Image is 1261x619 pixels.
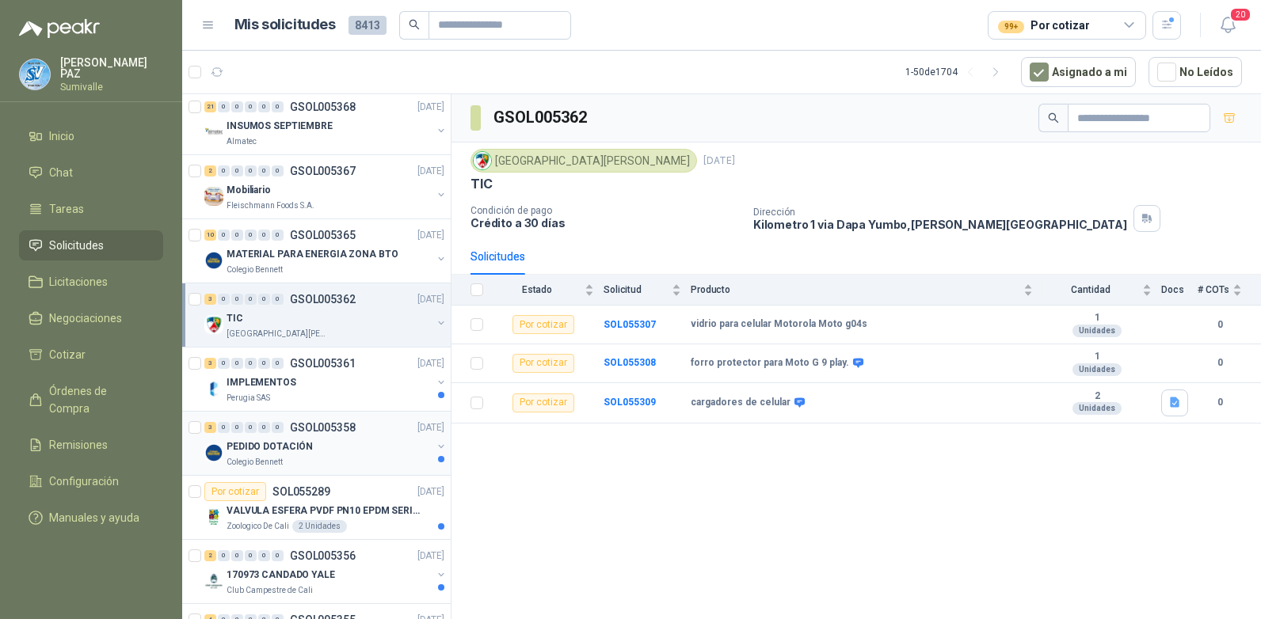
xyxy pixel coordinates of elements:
div: 0 [218,550,230,561]
img: Company Logo [204,251,223,270]
div: 0 [245,230,257,241]
p: INSUMOS SEPTIEMBRE [227,119,333,134]
a: 3 0 0 0 0 0 GSOL005362[DATE] Company LogoTIC[GEOGRAPHIC_DATA][PERSON_NAME] [204,290,448,340]
div: 0 [245,294,257,305]
div: 21 [204,101,216,112]
div: 3 [204,422,216,433]
p: Club Campestre de Cali [227,584,313,597]
b: SOL055307 [604,319,656,330]
span: Solicitud [604,284,669,295]
span: Estado [493,284,581,295]
p: Perugia SAS [227,392,270,404]
a: SOL055308 [604,357,656,368]
p: GSOL005361 [290,358,356,369]
p: [PERSON_NAME] PAZ [60,57,163,79]
span: Negociaciones [49,309,122,327]
div: 0 [245,165,257,177]
p: Crédito a 30 días [470,216,741,230]
a: Tareas [19,194,163,224]
div: 2 [204,550,216,561]
div: 99+ [998,21,1024,33]
a: Cotizar [19,340,163,370]
h3: GSOL005362 [493,105,589,130]
p: Condición de pago [470,205,741,216]
div: 0 [258,101,270,112]
a: SOL055309 [604,397,656,408]
div: 0 [231,422,243,433]
p: GSOL005358 [290,422,356,433]
div: Por cotizar [512,354,574,373]
div: Por cotizar [998,17,1089,34]
button: No Leídos [1149,57,1242,87]
div: 0 [272,422,284,433]
div: 0 [231,550,243,561]
div: Unidades [1072,325,1122,337]
div: [GEOGRAPHIC_DATA][PERSON_NAME] [470,149,697,173]
div: 0 [272,165,284,177]
a: Solicitudes [19,230,163,260]
img: Company Logo [204,123,223,142]
th: Solicitud [604,275,691,306]
b: 0 [1198,317,1242,332]
span: search [1048,112,1059,123]
div: 0 [258,294,270,305]
div: 0 [245,358,257,369]
div: 0 [245,550,257,561]
p: PEDIDO DOTACIÓN [227,439,313,454]
span: Configuración [49,473,119,490]
a: 3 0 0 0 0 0 GSOL005358[DATE] Company LogoPEDIDO DOTACIÓNColegio Bennett [204,418,448,469]
div: Por cotizar [512,393,574,412]
p: GSOL005356 [290,550,356,561]
img: Company Logo [204,507,223,526]
p: 170973 CANDADO YALE [227,568,335,583]
p: [DATE] [417,420,444,435]
th: Producto [691,275,1042,306]
a: 21 0 0 0 0 0 GSOL005368[DATE] Company LogoINSUMOS SEPTIEMBREAlmatec [204,97,448,148]
span: Producto [691,284,1020,295]
div: 0 [218,165,230,177]
div: 0 [231,101,243,112]
b: cargadores de celular [691,397,791,409]
div: 0 [218,101,230,112]
p: VALVULA ESFERA PVDF PN10 EPDM SERIE EX D 25MM CEPEX64926TREME [227,503,424,518]
div: 0 [245,422,257,433]
a: Configuración [19,466,163,496]
p: Dirección [753,207,1127,218]
span: search [409,19,420,30]
div: 0 [218,230,230,241]
div: 2 [204,165,216,177]
div: 0 [272,294,284,305]
button: 20 [1213,11,1242,40]
a: Por cotizarSOL055289[DATE] Company LogoVALVULA ESFERA PVDF PN10 EPDM SERIE EX D 25MM CEPEX64926TR... [182,476,451,540]
div: 1 - 50 de 1704 [905,59,1008,85]
p: GSOL005362 [290,294,356,305]
a: Remisiones [19,430,163,460]
span: Tareas [49,200,84,218]
p: MATERIAL PARA ENERGIA ZONA BTO [227,247,398,262]
p: Zoologico De Cali [227,520,289,533]
img: Company Logo [204,572,223,591]
p: Colegio Bennett [227,456,283,469]
div: 10 [204,230,216,241]
div: 3 [204,358,216,369]
div: 0 [231,230,243,241]
span: Inicio [49,127,74,145]
div: 0 [272,101,284,112]
th: # COTs [1198,275,1261,306]
h1: Mis solicitudes [234,13,336,36]
p: Mobiliario [227,183,271,198]
span: Licitaciones [49,273,108,291]
span: Solicitudes [49,237,104,254]
div: Unidades [1072,363,1122,376]
a: Licitaciones [19,267,163,297]
div: 2 Unidades [292,520,347,533]
img: Company Logo [204,315,223,334]
p: TIC [227,311,243,326]
div: Solicitudes [470,248,525,265]
div: Por cotizar [204,482,266,501]
p: Almatec [227,135,257,148]
div: Por cotizar [512,315,574,334]
p: [DATE] [417,164,444,179]
p: Kilometro 1 via Dapa Yumbo , [PERSON_NAME][GEOGRAPHIC_DATA] [753,218,1127,231]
